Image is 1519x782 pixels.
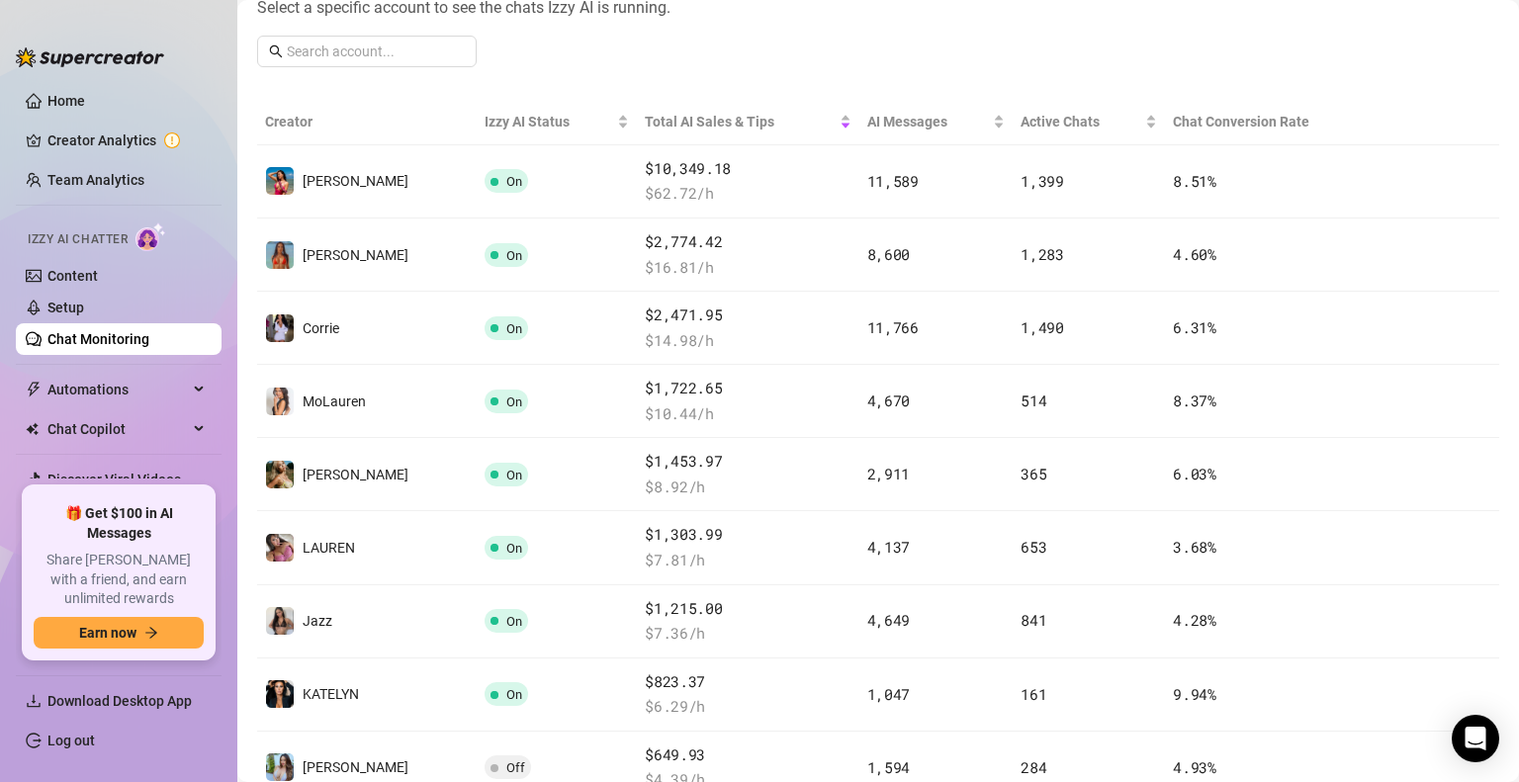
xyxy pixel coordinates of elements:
[79,625,136,641] span: Earn now
[1173,244,1216,264] span: 4.60 %
[47,374,188,405] span: Automations
[47,733,95,748] a: Log out
[1173,317,1216,337] span: 6.31 %
[28,230,128,249] span: Izzy AI Chatter
[1173,464,1216,483] span: 6.03 %
[867,244,911,264] span: 8,600
[1021,757,1046,777] span: 284
[506,321,522,336] span: On
[867,391,911,410] span: 4,670
[867,171,919,191] span: 11,589
[1165,99,1375,145] th: Chat Conversion Rate
[1173,391,1216,410] span: 8.37 %
[645,377,850,400] span: $1,722.65
[26,693,42,709] span: download
[303,173,408,189] span: [PERSON_NAME]
[867,610,911,630] span: 4,649
[34,617,204,649] button: Earn nowarrow-right
[266,388,294,415] img: MoLauren
[266,314,294,342] img: Corrie
[26,382,42,397] span: thunderbolt
[506,760,525,775] span: Off
[303,467,408,482] span: [PERSON_NAME]
[34,551,204,609] span: Share [PERSON_NAME] with a friend, and earn unlimited rewards
[506,248,522,263] span: On
[34,504,204,543] span: 🎁 Get $100 in AI Messages
[1021,610,1046,630] span: 841
[47,413,188,445] span: Chat Copilot
[1021,317,1064,337] span: 1,490
[645,230,850,254] span: $2,774.42
[477,99,637,145] th: Izzy AI Status
[1013,99,1165,145] th: Active Chats
[266,680,294,708] img: KATELYN
[1173,537,1216,557] span: 3.68 %
[867,317,919,337] span: 11,766
[645,743,850,767] span: $649.93
[506,468,522,482] span: On
[47,172,144,188] a: Team Analytics
[1173,757,1216,777] span: 4.93 %
[859,99,1014,145] th: AI Messages
[1021,537,1046,557] span: 653
[47,331,149,347] a: Chat Monitoring
[506,174,522,189] span: On
[1021,111,1141,132] span: Active Chats
[645,111,835,132] span: Total AI Sales & Tips
[1173,610,1216,630] span: 4.28 %
[303,320,339,336] span: Corrie
[47,300,84,315] a: Setup
[47,268,98,284] a: Content
[1021,171,1064,191] span: 1,399
[303,759,408,775] span: [PERSON_NAME]
[144,626,158,640] span: arrow-right
[645,695,850,719] span: $ 6.29 /h
[645,476,850,499] span: $ 8.92 /h
[266,241,294,269] img: Rebecca
[506,541,522,556] span: On
[867,111,990,132] span: AI Messages
[867,684,911,704] span: 1,047
[266,534,294,562] img: ️‍LAUREN
[645,256,850,280] span: $ 16.81 /h
[645,523,850,547] span: $1,303.99
[506,687,522,702] span: On
[1021,464,1046,483] span: 365
[637,99,858,145] th: Total AI Sales & Tips
[506,394,522,409] span: On
[47,93,85,109] a: Home
[645,329,850,353] span: $ 14.98 /h
[645,622,850,646] span: $ 7.36 /h
[266,607,294,635] img: Jazz
[1452,715,1499,762] div: Open Intercom Messenger
[867,537,911,557] span: 4,137
[287,41,465,62] input: Search account...
[1173,171,1216,191] span: 8.51 %
[645,157,850,181] span: $10,349.18
[1173,684,1216,704] span: 9.94 %
[645,304,850,327] span: $2,471.95
[485,111,613,132] span: Izzy AI Status
[135,222,166,251] img: AI Chatter
[47,472,181,487] a: Discover Viral Videos
[47,125,206,156] a: Creator Analytics exclamation-circle
[645,670,850,694] span: $823.37
[1021,391,1046,410] span: 514
[1021,244,1064,264] span: 1,283
[257,99,477,145] th: Creator
[303,613,332,629] span: Jazz
[867,757,911,777] span: 1,594
[47,693,192,709] span: Download Desktop App
[266,461,294,488] img: ANGI
[645,402,850,426] span: $ 10.44 /h
[303,686,359,702] span: KATELYN
[266,753,294,781] img: Gracie
[645,549,850,572] span: $ 7.81 /h
[867,464,911,483] span: 2,911
[303,540,355,556] span: ️‍LAUREN
[266,167,294,195] img: Ana
[1021,684,1046,704] span: 161
[16,47,164,67] img: logo-BBDzfeDw.svg
[506,614,522,629] span: On
[645,597,850,621] span: $1,215.00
